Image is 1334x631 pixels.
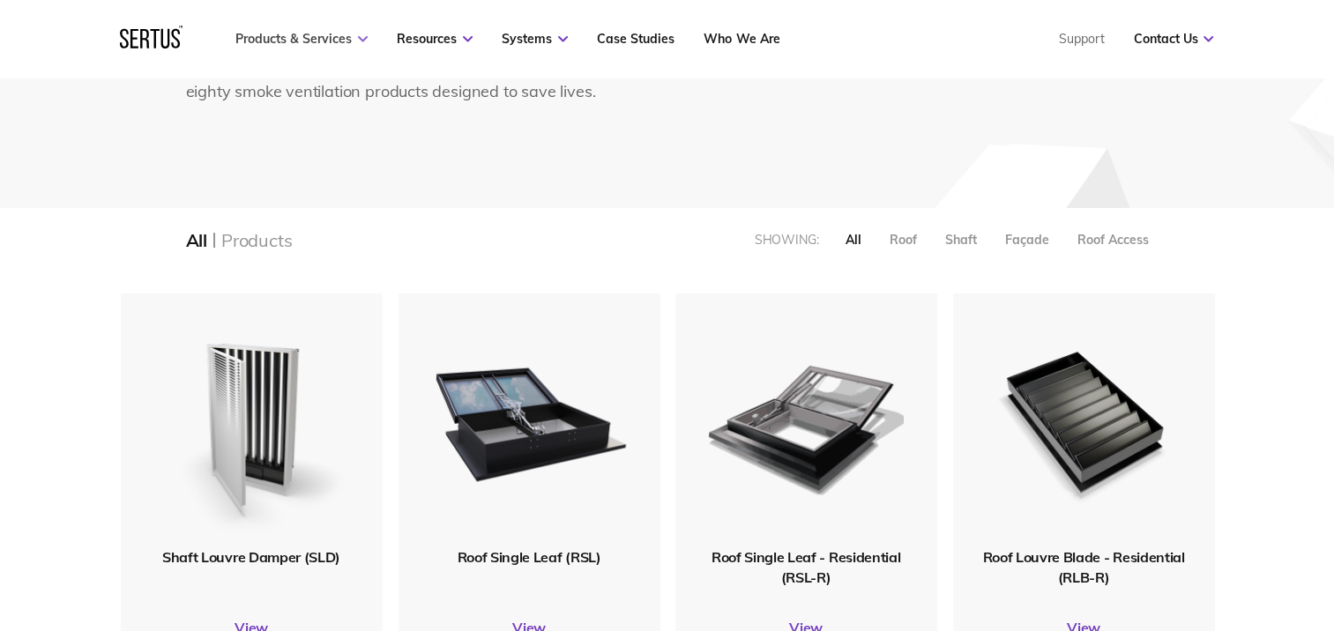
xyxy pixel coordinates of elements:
div: Products [221,229,292,251]
div: Showing: [755,232,819,248]
a: Products & Services [235,31,368,47]
div: Roof [890,232,917,248]
a: Case Studies [597,31,674,47]
a: Contact Us [1133,31,1213,47]
span: Roof Louvre Blade - Residential (RLB-R) [982,548,1184,585]
div: All [846,232,861,248]
span: Roof Single Leaf (RSL) [458,548,601,566]
iframe: Chat Widget [1017,427,1334,631]
span: Roof Single Leaf - Residential (RSL-R) [712,548,900,585]
div: From concept to production line, we’ve built a range of over eighty smoke ventilation products de... [186,54,631,105]
div: All [186,229,207,251]
div: Shaft [945,232,977,248]
div: Façade [1005,232,1049,248]
a: Resources [397,31,473,47]
a: Systems [502,31,568,47]
span: Shaft Louvre Damper (SLD) [162,548,340,566]
div: Roof Access [1077,232,1149,248]
a: Who We Are [704,31,779,47]
a: Support [1058,31,1104,47]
